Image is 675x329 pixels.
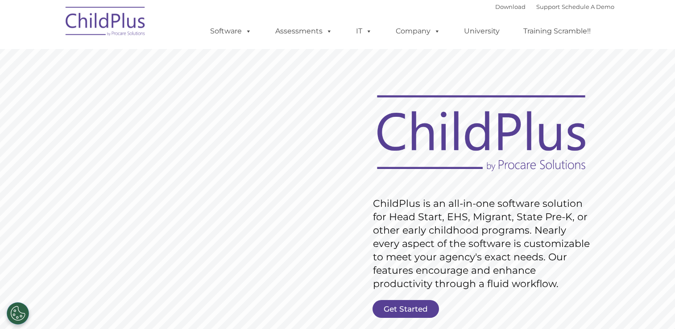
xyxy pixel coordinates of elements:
[61,0,150,45] img: ChildPlus by Procare Solutions
[7,302,29,325] button: Cookies Settings
[347,22,381,40] a: IT
[373,300,439,318] a: Get Started
[201,22,261,40] a: Software
[562,3,614,10] a: Schedule A Demo
[373,197,594,291] rs-layer: ChildPlus is an all-in-one software solution for Head Start, EHS, Migrant, State Pre-K, or other ...
[536,3,560,10] a: Support
[495,3,526,10] a: Download
[455,22,509,40] a: University
[387,22,449,40] a: Company
[266,22,341,40] a: Assessments
[495,3,614,10] font: |
[514,22,600,40] a: Training Scramble!!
